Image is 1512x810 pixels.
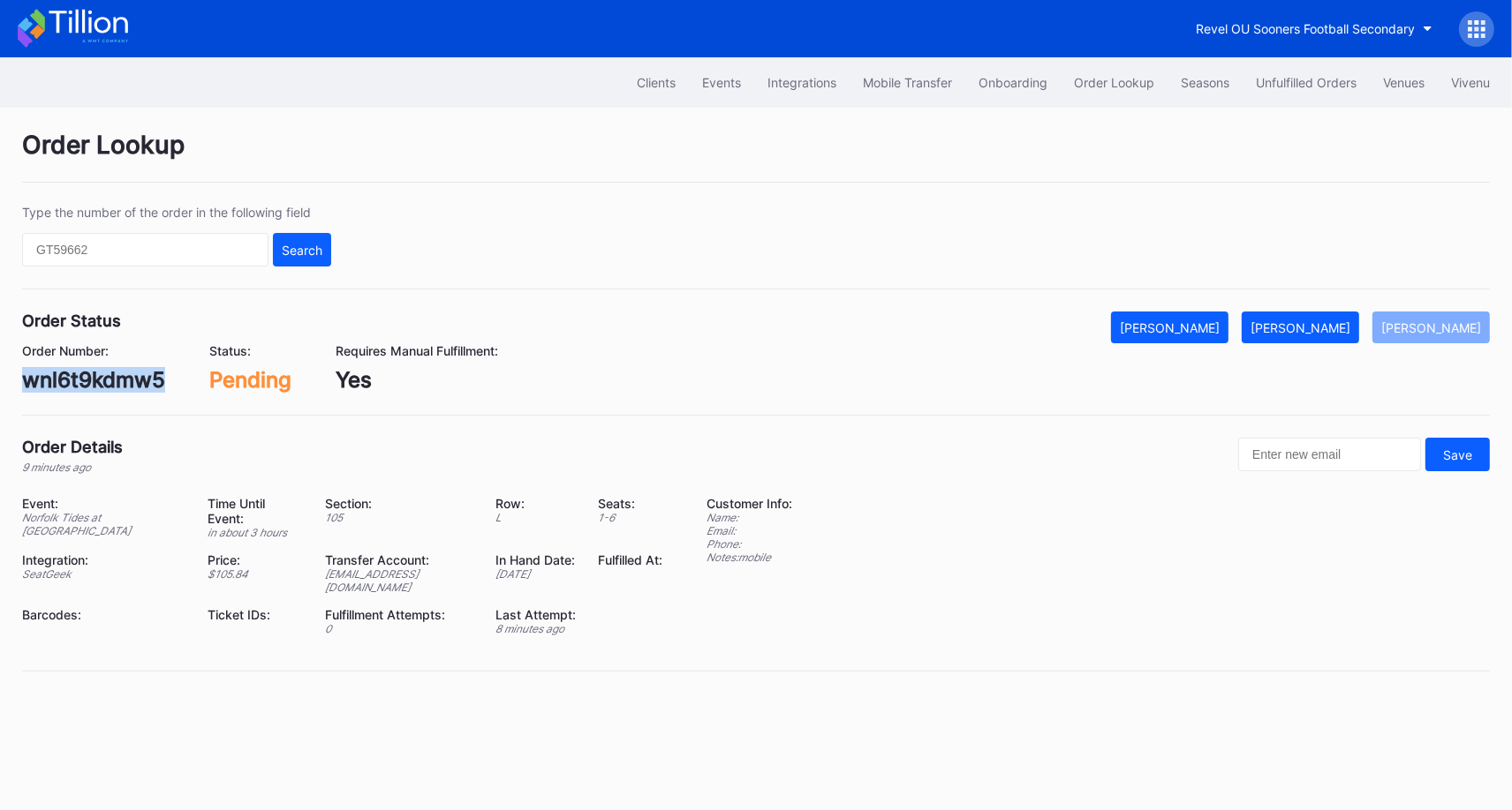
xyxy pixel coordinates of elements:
div: Order Lookup [22,130,1490,183]
div: Events [702,75,741,90]
div: Seats: [598,496,662,511]
button: Save [1425,438,1490,471]
div: Transfer Account: [325,552,473,567]
button: Revel OU Sooners Football Secondary [1183,12,1446,45]
div: Name: [707,511,792,524]
div: Fulfillment Attempts: [325,607,473,622]
div: Row: [495,496,576,511]
div: Price: [208,552,303,567]
div: Customer Info: [707,496,792,511]
div: in about 3 hours [208,526,303,539]
div: 0 [325,622,473,635]
div: [DATE] [495,567,576,581]
input: GT59662 [22,233,268,266]
div: Time Until Event: [208,496,303,526]
div: Requires Manual Fulfillment: [336,343,498,358]
div: Email: [707,524,792,537]
div: $ 105.84 [208,567,303,581]
button: Unfulfilled Orders [1243,66,1370,99]
div: Unfulfilled Orders [1256,75,1357,90]
div: Seasons [1181,75,1229,90]
button: Clients [624,66,689,99]
button: [PERSON_NAME] [1111,311,1228,343]
div: In Hand Date: [495,552,576,567]
div: 8 minutes ago [495,622,576,635]
div: Status: [209,343,291,358]
div: Barcodes: [22,607,185,622]
div: [PERSON_NAME] [1381,320,1481,335]
div: Norfolk Tides at [GEOGRAPHIC_DATA] [22,511,185,537]
div: 1 - 6 [598,511,662,524]
button: Integrations [754,66,850,99]
button: Onboarding [965,66,1061,99]
div: 105 [325,511,473,524]
div: Ticket IDs: [208,607,303,622]
div: Type the number of the order in the following field [22,205,331,220]
div: Phone: [707,537,792,551]
div: Integration: [22,552,185,567]
button: Search [273,233,331,266]
div: Last Attempt: [495,607,576,622]
input: Enter new email [1238,438,1421,471]
div: Integrations [767,75,836,90]
div: Order Status [22,311,121,330]
div: Pending [209,367,291,393]
div: Yes [336,367,498,393]
div: Fulfilled At: [598,552,662,567]
div: Revel OU Sooners Football Secondary [1196,21,1415,36]
div: Save [1443,447,1472,462]
div: Venues [1383,75,1425,90]
div: [PERSON_NAME] [1251,320,1350,335]
div: Vivenu [1451,75,1490,90]
button: Seasons [1168,66,1243,99]
div: Mobile Transfer [863,75,952,90]
div: [EMAIL_ADDRESS][DOMAIN_NAME] [325,567,473,594]
button: Events [689,66,754,99]
div: Notes: mobile [707,551,792,564]
div: [PERSON_NAME] [1120,320,1220,335]
div: Order Number: [22,343,165,358]
button: Venues [1370,66,1438,99]
div: wnl6t9kdmw5 [22,367,165,393]
div: Clients [637,75,676,90]
button: [PERSON_NAME] [1372,311,1490,343]
div: 9 minutes ago [22,461,123,474]
div: Section: [325,496,473,511]
button: Order Lookup [1061,66,1168,99]
div: Onboarding [979,75,1047,90]
div: SeatGeek [22,567,185,581]
div: L [495,511,576,524]
div: Search [282,243,322,258]
div: Event: [22,496,185,511]
button: Vivenu [1438,66,1503,99]
button: Mobile Transfer [850,66,965,99]
div: Order Details [22,438,123,456]
button: [PERSON_NAME] [1242,311,1359,343]
div: Order Lookup [1074,75,1154,90]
